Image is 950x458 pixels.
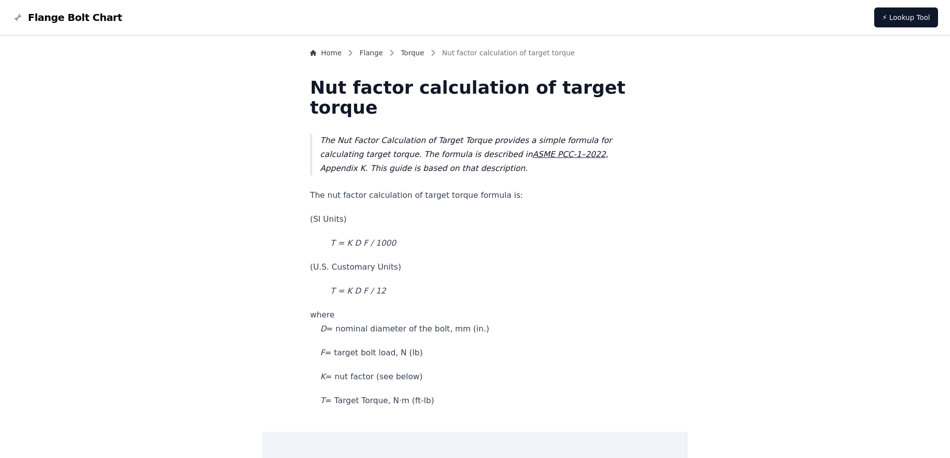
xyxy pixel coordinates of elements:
[310,260,640,274] p: (U.S. Customary Units)
[401,48,424,58] a: Torque
[320,396,325,405] em: T
[330,238,396,248] em: T = K D F / 1000
[320,372,326,381] em: K
[310,346,640,360] p: = target bolt load, N (lb)
[310,188,640,202] p: The nut factor calculation of target torque formula is:
[320,348,325,357] em: F
[360,48,383,58] a: Flange
[12,10,122,24] a: Flange Bolt Chart LogoFlange Bolt Chart
[28,10,122,24] span: Flange Bolt Chart
[12,11,24,23] img: Flange Bolt Chart Logo
[330,286,385,296] em: T = K D F / 12
[310,308,640,336] p: where = nominal diameter of the bolt, mm (in.)
[310,48,342,58] a: Home
[310,212,640,226] p: (SI Units)
[310,48,640,62] nav: Breadcrumb
[874,7,938,27] a: ⚡ Lookup Tool
[533,150,606,159] a: ASME PCC-1–2022
[310,134,640,175] blockquote: The Nut Factor Calculation of Target Torque provides a simple formula for calculating target torq...
[310,78,640,118] h1: Nut factor calculation of target torque
[442,48,575,58] span: Nut factor calculation of target torque
[310,394,640,408] p: = Target Torque, N·m (ft-lb)
[320,150,608,173] em: , Appendix K
[320,324,326,333] em: D
[310,370,640,384] p: = nut factor (see below)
